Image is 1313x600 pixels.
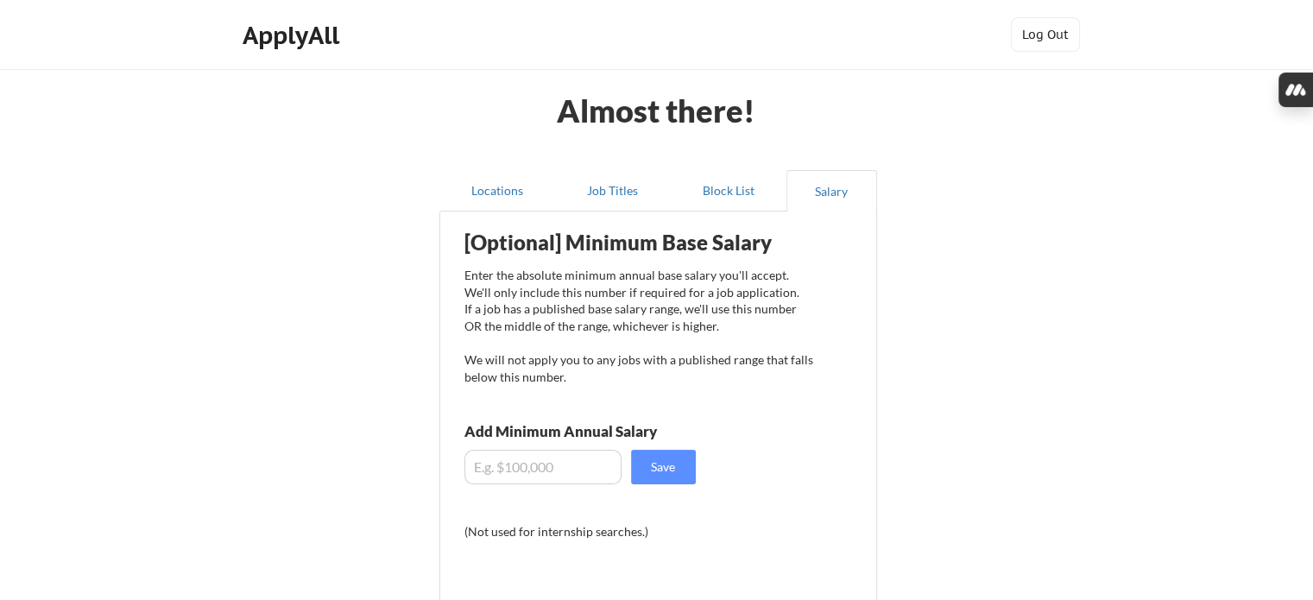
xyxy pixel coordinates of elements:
[631,450,696,484] button: Save
[535,95,776,126] div: Almost there!
[671,170,786,212] button: Block List
[243,21,344,50] div: ApplyAll
[464,450,622,484] input: E.g. $100,000
[439,170,555,212] button: Locations
[555,170,671,212] button: Job Titles
[786,170,877,212] button: Salary
[464,523,698,540] div: (Not used for internship searches.)
[1011,17,1080,52] button: Log Out
[464,424,734,439] div: Add Minimum Annual Salary
[464,267,813,385] div: Enter the absolute minimum annual base salary you'll accept. We'll only include this number if re...
[464,232,813,253] div: [Optional] Minimum Base Salary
